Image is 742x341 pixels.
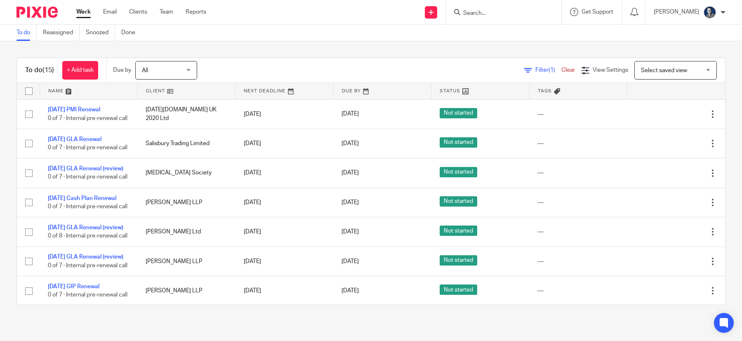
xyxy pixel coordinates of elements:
span: 0 of 7 · Internal pre-renewal call [48,263,127,268]
a: Clear [561,67,575,73]
span: 0 of 7 · Internal pre-renewal call [48,204,127,209]
a: Email [103,8,117,16]
span: Get Support [582,9,613,15]
span: (15) [42,67,54,73]
span: [DATE] [342,200,359,205]
span: Not started [440,108,477,118]
a: Team [160,8,173,16]
span: 0 of 7 · Internal pre-renewal call [48,115,127,121]
span: Not started [440,285,477,295]
div: --- [537,198,619,207]
span: (1) [549,67,555,73]
a: + Add task [62,61,98,80]
div: --- [537,287,619,295]
td: [DATE] [236,129,333,158]
td: [MEDICAL_DATA] Society [137,158,235,188]
a: Done [121,25,141,41]
span: Not started [440,255,477,266]
td: [DATE] [236,188,333,217]
h1: To do [25,66,54,75]
td: [DATE] [236,99,333,129]
span: Tags [538,89,552,93]
a: Clients [129,8,147,16]
span: [DATE] [342,288,359,294]
td: [PERSON_NAME] Ltd [137,217,235,247]
a: [DATE] GLA Renewal (review) [48,225,123,230]
a: To do [16,25,37,41]
td: [PERSON_NAME] LLP [137,188,235,217]
td: [PERSON_NAME] LLP [137,247,235,276]
td: [DATE] [236,217,333,247]
span: View Settings [593,67,628,73]
a: [DATE] GLA Renewal (review) [48,254,123,260]
a: Work [76,8,91,16]
span: [DATE] [342,259,359,264]
span: 0 of 7 · Internal pre-renewal call [48,174,127,180]
div: --- [537,257,619,266]
a: Snoozed [86,25,115,41]
span: Select saved view [641,68,687,73]
span: 0 of 7 · Internal pre-renewal call [48,145,127,151]
span: 0 of 8 · Internal pre-renewal call [48,233,127,239]
td: [DATE] [236,247,333,276]
a: Reassigned [43,25,80,41]
span: 0 of 7 · Internal pre-renewal call [48,292,127,298]
p: Due by [113,66,131,74]
span: Not started [440,226,477,236]
span: Filter [535,67,561,73]
p: [PERSON_NAME] [654,8,699,16]
a: [DATE] PMI Renewal [48,107,100,113]
div: --- [537,139,619,148]
a: Reports [186,8,206,16]
td: Salisbury Trading Limited [137,129,235,158]
span: Not started [440,137,477,148]
img: Paul%20corporate%20headshot.jpg [703,6,716,19]
input: Search [462,10,537,17]
td: [PERSON_NAME] LLP [137,276,235,306]
a: [DATE] GLA Renewal [48,136,101,142]
a: [DATE] GIP Renewal [48,284,99,289]
span: All [142,68,148,73]
td: [DATE][DOMAIN_NAME] UK 2020 Ltd [137,99,235,129]
div: --- [537,169,619,177]
span: Not started [440,167,477,177]
span: [DATE] [342,170,359,176]
span: Not started [440,196,477,207]
td: [DATE] [236,158,333,188]
a: [DATE] GLA Renewal (review) [48,166,123,172]
div: --- [537,228,619,236]
td: [DATE] [236,276,333,306]
img: Pixie [16,7,58,18]
div: --- [537,110,619,118]
span: [DATE] [342,229,359,235]
a: [DATE] Cash Plan Renewal [48,195,116,201]
span: [DATE] [342,141,359,146]
span: [DATE] [342,111,359,117]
